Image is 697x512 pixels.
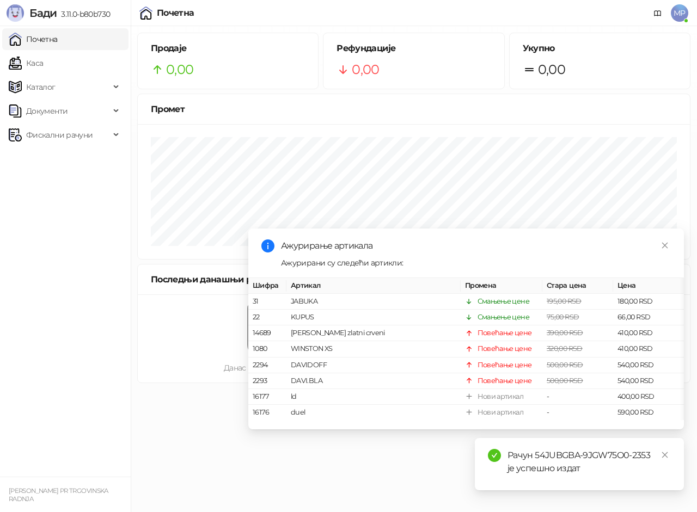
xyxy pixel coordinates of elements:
th: Цена [613,278,684,294]
span: close [661,242,669,249]
td: 2294 [248,357,286,373]
span: check-circle [488,449,501,462]
div: Последњи данашњи рачуни [151,273,300,286]
div: Ажурирање артикала [281,239,671,252]
small: [PERSON_NAME] PR TRGOVINSKA RADNJA [9,487,108,503]
div: Нови артикал [478,391,523,402]
div: Повећање цене [478,328,532,338]
div: Смањење цене [478,296,529,307]
td: 31 [248,294,286,310]
a: Каса [9,52,43,74]
h5: Продаје [151,42,305,55]
a: Документација [649,4,667,22]
td: 540,00 RSD [613,357,684,373]
td: 66,00 RSD [613,310,684,325]
div: Повећање цене [478,360,532,371]
td: 590,00 RSD [613,405,684,421]
div: Ажурирани су следећи артикли: [281,257,671,269]
td: 410,00 RSD [613,325,684,341]
td: DAVIDOFF [286,357,461,373]
th: Промена [461,278,542,294]
div: Повећање цене [478,343,532,354]
div: Повећање цене [478,375,532,386]
div: Нови артикал [478,407,523,418]
td: 2293 [248,373,286,389]
th: Шифра [248,278,286,294]
td: ld [286,389,461,405]
a: Почетна [9,28,58,50]
td: JABUKA [286,294,461,310]
span: MP [671,4,688,22]
th: Артикал [286,278,461,294]
div: Смањење цене [478,312,529,323]
th: Стара цена [542,278,613,294]
span: 195,00 RSD [547,297,582,305]
td: DAVI.BLA [286,373,461,389]
td: 1080 [248,341,286,357]
td: WINSTON XS [286,341,461,357]
td: 16176 [248,405,286,421]
td: 180,00 RSD [613,294,684,310]
span: 390,00 RSD [547,329,583,337]
span: 75,00 RSD [547,313,579,321]
td: - [542,405,613,421]
span: Фискални рачуни [26,124,93,146]
span: Документи [26,100,68,122]
span: close [661,451,669,459]
td: 22 [248,310,286,325]
div: Рачун 54JUBGBA-9JGW75O0-2353 је успешно издат [508,449,671,475]
a: Close [659,449,671,461]
span: Каталог [26,76,56,98]
span: 500,00 RSD [547,377,583,385]
td: 410,00 RSD [613,341,684,357]
div: Данас нема издатих рачуна [155,362,394,374]
td: - [542,389,613,405]
td: 400,00 RSD [613,389,684,405]
h5: Рефундације [337,42,491,55]
h5: Укупно [523,42,677,55]
td: 16177 [248,389,286,405]
span: Бади [29,7,57,20]
td: 540,00 RSD [613,373,684,389]
span: 3.11.0-b80b730 [57,9,110,19]
img: Logo [7,4,24,22]
td: 14689 [248,325,286,341]
span: 500,00 RSD [547,361,583,369]
td: KUPUS [286,310,461,325]
span: 320,00 RSD [547,344,583,353]
span: 0,00 [538,59,565,80]
td: [PERSON_NAME] zlatni crveni [286,325,461,341]
a: Close [659,239,671,251]
td: duel [286,405,461,421]
div: Промет [151,102,677,116]
span: 0,00 [166,59,193,80]
span: 0,00 [352,59,379,80]
span: info-circle [261,239,274,252]
div: Почетна [157,9,194,17]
